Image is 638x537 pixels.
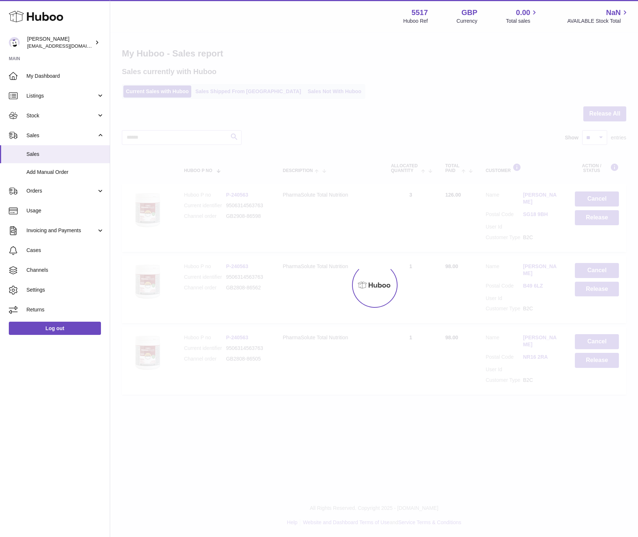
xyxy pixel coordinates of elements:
[567,8,629,25] a: NaN AVAILABLE Stock Total
[26,169,104,176] span: Add Manual Order
[567,18,629,25] span: AVAILABLE Stock Total
[26,286,104,293] span: Settings
[506,18,539,25] span: Total sales
[26,132,97,139] span: Sales
[9,37,20,48] img: alessiavanzwolle@hotmail.com
[506,8,539,25] a: 0.00 Total sales
[26,247,104,254] span: Cases
[26,92,97,99] span: Listings
[26,112,97,119] span: Stock
[26,306,104,313] span: Returns
[461,8,477,18] strong: GBP
[26,207,104,214] span: Usage
[26,187,97,194] span: Orders
[26,73,104,80] span: My Dashboard
[26,151,104,158] span: Sales
[27,43,108,49] span: [EMAIL_ADDRESS][DOMAIN_NAME]
[606,8,621,18] span: NaN
[412,8,428,18] strong: 5517
[9,322,101,335] a: Log out
[457,18,478,25] div: Currency
[403,18,428,25] div: Huboo Ref
[516,8,530,18] span: 0.00
[26,227,97,234] span: Invoicing and Payments
[27,36,93,50] div: [PERSON_NAME]
[26,267,104,274] span: Channels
